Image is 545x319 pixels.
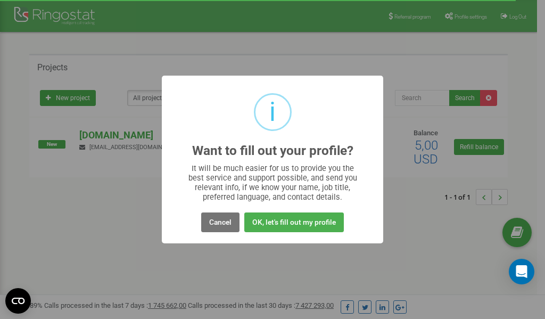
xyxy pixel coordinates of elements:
div: i [269,95,276,129]
button: Cancel [201,212,240,232]
button: Open CMP widget [5,288,31,314]
div: It will be much easier for us to provide you the best service and support possible, and send you ... [183,163,362,202]
div: Open Intercom Messenger [509,259,534,284]
h2: Want to fill out your profile? [192,144,353,158]
button: OK, let's fill out my profile [244,212,344,232]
